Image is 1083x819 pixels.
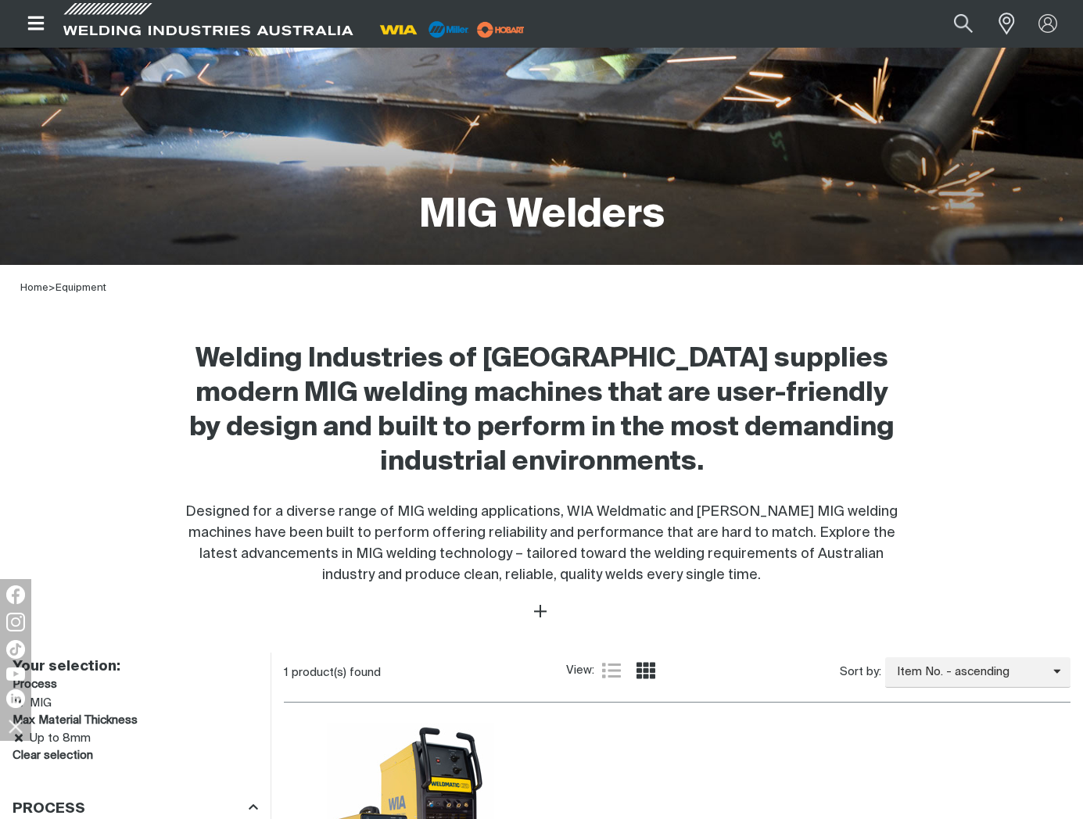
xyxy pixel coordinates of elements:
span: MIG [30,695,52,711]
h3: Max Material Thickness [13,712,258,730]
a: miller [472,23,529,35]
li: Up to 8mm [13,729,258,747]
img: Instagram [6,613,25,631]
span: product(s) found [292,667,381,678]
img: Facebook [6,585,25,604]
h2: Your selection: [13,658,251,676]
h3: Process [13,800,85,818]
button: Search products [937,6,990,41]
div: 1 [284,665,566,681]
a: Equipment [56,283,106,293]
h1: MIG Welders [419,191,665,241]
section: Product list controls [284,653,1070,692]
h3: Process [13,676,258,694]
img: YouTube [6,667,25,681]
img: TikTok [6,640,25,659]
li: MIG [13,694,258,712]
span: View: [566,662,594,680]
div: Process [13,798,258,819]
span: Up to 8mm [30,730,91,746]
img: hide socials [2,713,29,739]
h2: Welding Industries of [GEOGRAPHIC_DATA] supplies modern MIG welding machines that are user-friend... [185,342,898,480]
a: Home [20,283,48,293]
span: Designed for a diverse range of MIG welding applications, WIA Weldmatic and [PERSON_NAME] MIG wel... [185,505,898,582]
a: Clear filters selection [13,747,93,765]
img: LinkedIn [6,689,25,708]
span: > [48,283,56,293]
a: List view [602,661,621,680]
span: Sort by: [840,663,881,681]
span: Item No. - ascending [885,663,1053,681]
img: miller [472,18,529,41]
input: Product name or item number... [917,6,990,41]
